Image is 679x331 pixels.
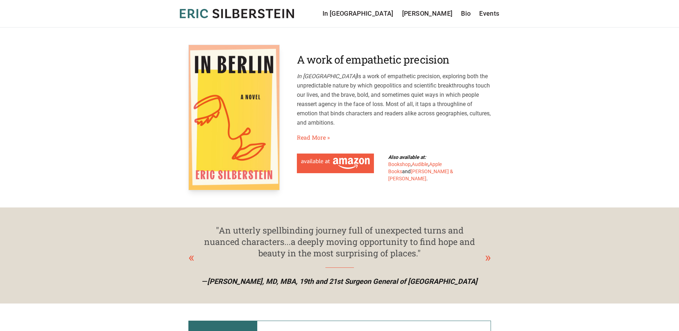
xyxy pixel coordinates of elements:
[194,276,485,286] p: —
[388,161,442,174] a: Apple Books
[297,73,357,80] em: In [GEOGRAPHIC_DATA]
[297,133,330,142] a: Read More»
[485,248,491,267] div: Next slide
[188,45,280,190] img: In Berlin
[297,154,374,173] a: Available at Amazon
[207,277,477,286] span: [PERSON_NAME], MD, MBA, 19th and 21st Surgeon General of [GEOGRAPHIC_DATA]
[301,158,370,169] img: Available at Amazon
[412,161,428,167] a: Audible
[461,9,471,19] a: Bio
[297,72,491,127] p: is a work of empathetic precision, exploring both the unpredictable nature by which geopolitics a...
[203,225,477,259] div: "An utterly spellbinding journey full of unexpected turns and nuanced characters...a deeply movin...
[388,161,411,167] a: Bookshop
[327,133,330,142] span: »
[402,9,453,19] a: [PERSON_NAME]
[388,154,426,160] b: Also available at:
[388,154,462,182] div: , , and .
[188,225,491,286] div: 1 / 4
[323,9,394,19] a: In [GEOGRAPHIC_DATA]
[188,248,194,267] div: Previous slide
[297,53,491,66] h2: A work of empathetic precision
[388,169,453,181] a: [PERSON_NAME] & [PERSON_NAME]
[479,9,499,19] a: Events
